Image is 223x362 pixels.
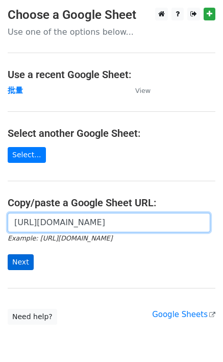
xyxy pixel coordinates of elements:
[8,254,34,270] input: Next
[8,234,112,242] small: Example: [URL][DOMAIN_NAME]
[8,213,210,232] input: Paste your Google Sheet URL here
[8,147,46,163] a: Select...
[125,86,151,95] a: View
[135,87,151,94] small: View
[8,27,215,37] p: Use one of the options below...
[8,127,215,139] h4: Select another Google Sheet:
[8,197,215,209] h4: Copy/paste a Google Sheet URL:
[172,313,223,362] iframe: Chat Widget
[8,68,215,81] h4: Use a recent Google Sheet:
[8,86,23,95] a: 批量
[8,8,215,22] h3: Choose a Google Sheet
[152,310,215,319] a: Google Sheets
[8,309,57,325] a: Need help?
